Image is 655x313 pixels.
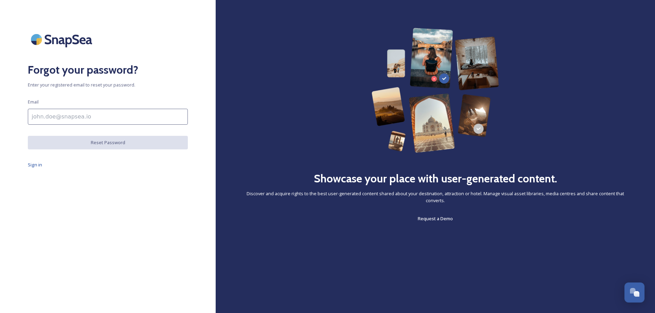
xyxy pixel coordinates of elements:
[418,214,453,223] a: Request a Demo
[28,99,39,105] span: Email
[28,136,188,149] button: Reset Password
[624,282,645,303] button: Open Chat
[28,61,188,78] h2: Forgot your password?
[28,162,42,168] span: Sign in
[28,28,97,51] img: SnapSea Logo
[28,109,188,125] input: john.doe@snapsea.io
[28,82,188,88] span: Enter your registered email to reset your password.
[372,28,500,153] img: 63b42ca75bacad526042e722_Group%20154-p-800.png
[28,160,188,169] a: Sign in
[418,215,453,222] span: Request a Demo
[314,170,557,187] h2: Showcase your place with user-generated content.
[243,190,627,204] span: Discover and acquire rights to the best user-generated content shared about your destination, att...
